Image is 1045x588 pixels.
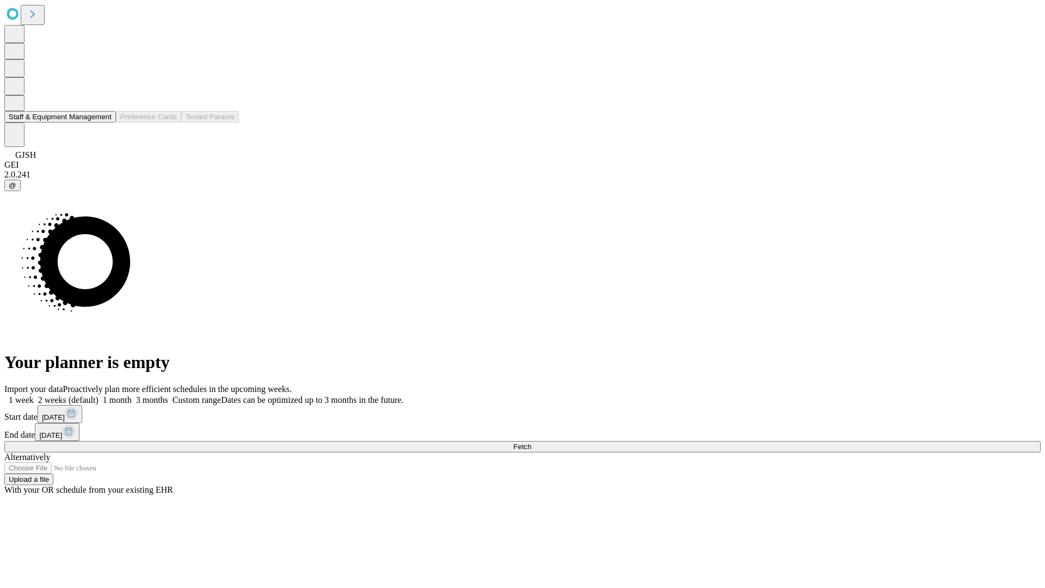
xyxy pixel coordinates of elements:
div: GEI [4,160,1041,170]
div: Start date [4,405,1041,423]
span: [DATE] [42,413,65,421]
span: Alternatively [4,452,50,462]
span: 1 week [9,395,34,405]
span: 2 weeks (default) [38,395,99,405]
button: Fetch [4,441,1041,452]
span: With your OR schedule from your existing EHR [4,485,173,494]
button: [DATE] [38,405,82,423]
span: Dates can be optimized up to 3 months in the future. [221,395,403,405]
span: 3 months [136,395,168,405]
div: 2.0.241 [4,170,1041,180]
span: Import your data [4,384,63,394]
span: @ [9,181,16,189]
button: @ [4,180,21,191]
button: Preference Cards [116,111,181,122]
span: GJSH [15,150,36,160]
button: Upload a file [4,474,53,485]
span: Fetch [513,443,531,451]
button: Tenant Params [181,111,239,122]
button: [DATE] [35,423,79,441]
h1: Your planner is empty [4,352,1041,372]
span: Custom range [173,395,221,405]
span: [DATE] [39,431,62,439]
span: 1 month [103,395,132,405]
span: Proactively plan more efficient schedules in the upcoming weeks. [63,384,292,394]
button: Staff & Equipment Management [4,111,116,122]
div: End date [4,423,1041,441]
